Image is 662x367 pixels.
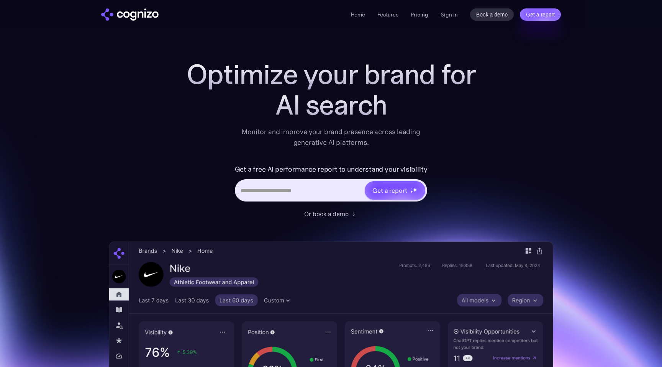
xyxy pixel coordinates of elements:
a: home [101,8,159,21]
div: Or book a demo [304,209,349,218]
img: cognizo logo [101,8,159,21]
a: Get a reportstarstarstar [364,180,426,200]
a: Get a report [520,8,561,21]
a: Features [377,11,398,18]
form: Hero URL Input Form [235,163,428,205]
label: Get a free AI performance report to understand your visibility [235,163,428,175]
img: star [410,188,411,189]
a: Book a demo [470,8,514,21]
a: Pricing [411,11,428,18]
div: Monitor and improve your brand presence across leading generative AI platforms. [237,126,425,148]
div: AI search [178,90,484,120]
h1: Optimize your brand for [178,59,484,90]
a: Home [351,11,365,18]
a: Sign in [441,10,458,19]
a: Or book a demo [304,209,358,218]
img: star [410,190,413,193]
div: Get a report [372,186,407,195]
img: star [412,187,417,192]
